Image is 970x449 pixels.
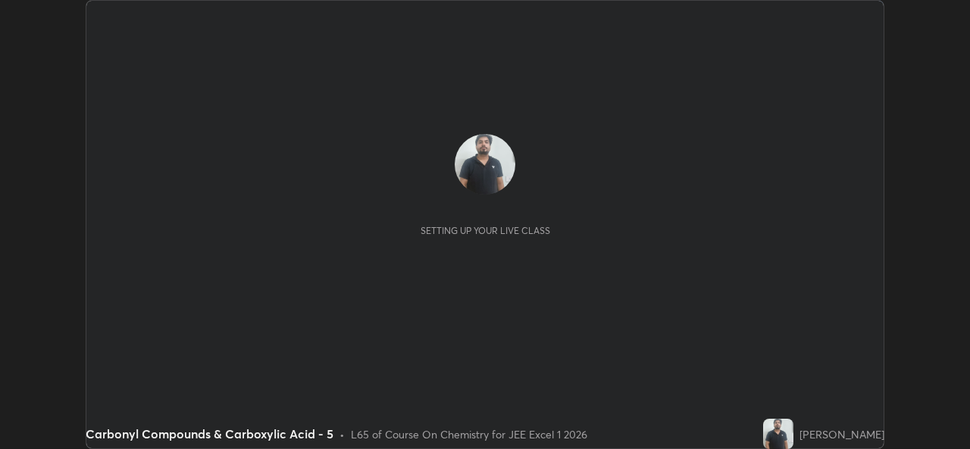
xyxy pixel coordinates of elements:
div: Carbonyl Compounds & Carboxylic Acid - 5 [86,425,333,443]
img: 6636e68ff89647c5ab70384beb5cf6e4.jpg [763,419,793,449]
div: [PERSON_NAME] [799,426,884,442]
div: • [339,426,345,442]
div: L65 of Course On Chemistry for JEE Excel 1 2026 [351,426,587,442]
img: 6636e68ff89647c5ab70384beb5cf6e4.jpg [455,134,515,195]
div: Setting up your live class [421,225,550,236]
